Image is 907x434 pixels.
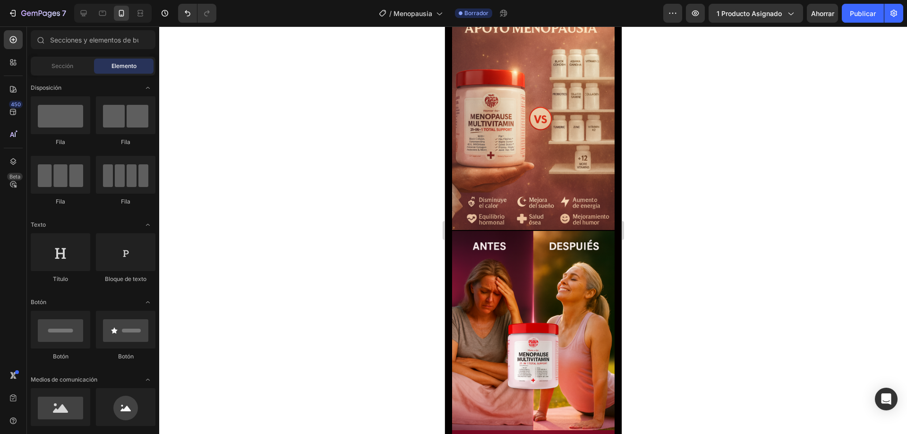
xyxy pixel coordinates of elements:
[178,4,216,23] div: Deshacer/Rehacer
[31,221,46,228] font: Texto
[811,9,834,17] font: Ahorrar
[9,173,20,180] font: Beta
[140,372,155,387] span: Abrir con palanca
[31,376,97,383] font: Medios de comunicación
[31,298,46,306] font: Botón
[31,84,61,91] font: Disposición
[51,62,73,69] font: Sección
[140,295,155,310] span: Abrir con palanca
[842,4,884,23] button: Publicar
[140,80,155,95] span: Abrir con palanca
[4,4,70,23] button: 7
[62,9,66,18] font: 7
[709,4,803,23] button: 1 producto asignado
[121,198,130,205] font: Fila
[140,217,155,232] span: Abrir con palanca
[118,353,134,360] font: Botón
[394,9,432,17] font: Menopausia
[121,138,130,145] font: Fila
[11,101,21,108] font: 450
[445,26,622,434] iframe: Área de diseño
[807,4,838,23] button: Ahorrar
[31,30,155,49] input: Secciones y elementos de búsqueda
[717,9,782,17] font: 1 producto asignado
[53,353,68,360] font: Botón
[875,388,898,410] div: Abrir Intercom Messenger
[56,138,65,145] font: Fila
[56,198,65,205] font: Fila
[53,275,68,282] font: Título
[850,9,876,17] font: Publicar
[105,275,146,282] font: Bloque de texto
[464,9,488,17] font: Borrador
[111,62,137,69] font: Elemento
[389,9,392,17] font: /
